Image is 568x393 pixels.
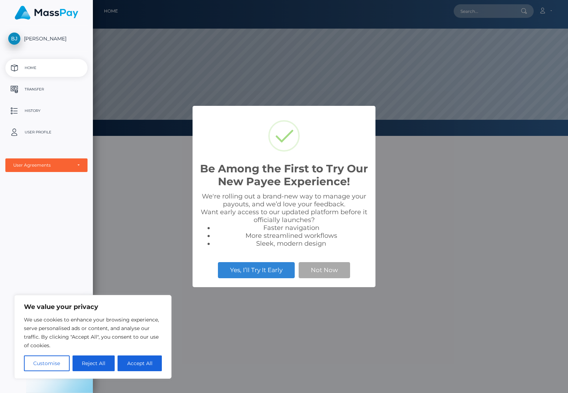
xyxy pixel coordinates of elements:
[8,63,85,73] p: Home
[8,105,85,116] p: History
[200,162,368,188] h2: Be Among the First to Try Our New Payee Experience!
[218,262,295,278] button: Yes, I’ll Try It Early
[5,35,88,42] span: [PERSON_NAME]
[214,224,368,232] li: Faster navigation
[15,6,78,20] img: MassPay
[73,355,115,371] button: Reject All
[13,162,72,168] div: User Agreements
[5,158,88,172] button: User Agreements
[24,303,162,311] p: We value your privacy
[14,295,171,379] div: We value your privacy
[200,192,368,247] div: We're rolling out a brand-new way to manage your payouts, and we’d love your feedback. Want early...
[118,355,162,371] button: Accept All
[214,240,368,247] li: Sleek, modern design
[8,127,85,138] p: User Profile
[24,355,70,371] button: Customise
[24,315,162,350] p: We use cookies to enhance your browsing experience, serve personalised ads or content, and analys...
[214,232,368,240] li: More streamlined workflows
[8,84,85,95] p: Transfer
[299,262,350,278] button: Not Now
